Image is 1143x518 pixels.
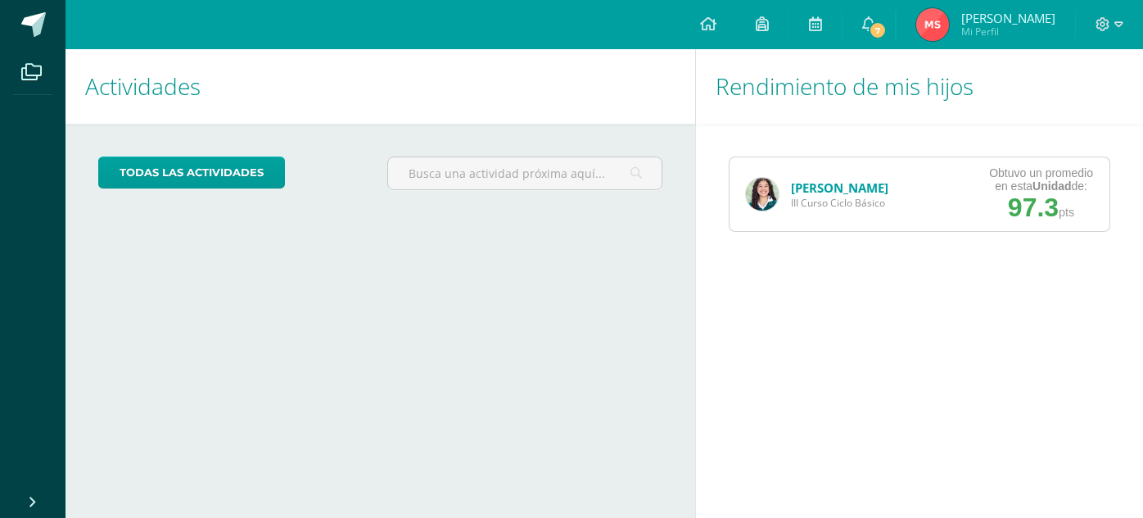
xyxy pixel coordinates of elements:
a: [PERSON_NAME] [791,179,888,196]
span: [PERSON_NAME] [961,10,1055,26]
span: pts [1059,206,1074,219]
input: Busca una actividad próxima aquí... [388,157,662,189]
img: fb703a472bdb86d4ae91402b7cff009e.png [916,8,949,41]
div: Obtuvo un promedio en esta de: [989,166,1093,193]
a: todas las Actividades [98,157,285,189]
span: 7 [869,21,887,39]
img: d48e4e73a194f2323fe0e89abb34aad8.png [746,178,779,211]
span: 97.3 [1008,193,1059,222]
span: Mi Perfil [961,25,1055,39]
strong: Unidad [1032,179,1071,193]
span: III Curso Ciclo Básico [791,196,888,210]
h1: Actividades [85,49,675,124]
h1: Rendimiento de mis hijos [716,49,1123,124]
